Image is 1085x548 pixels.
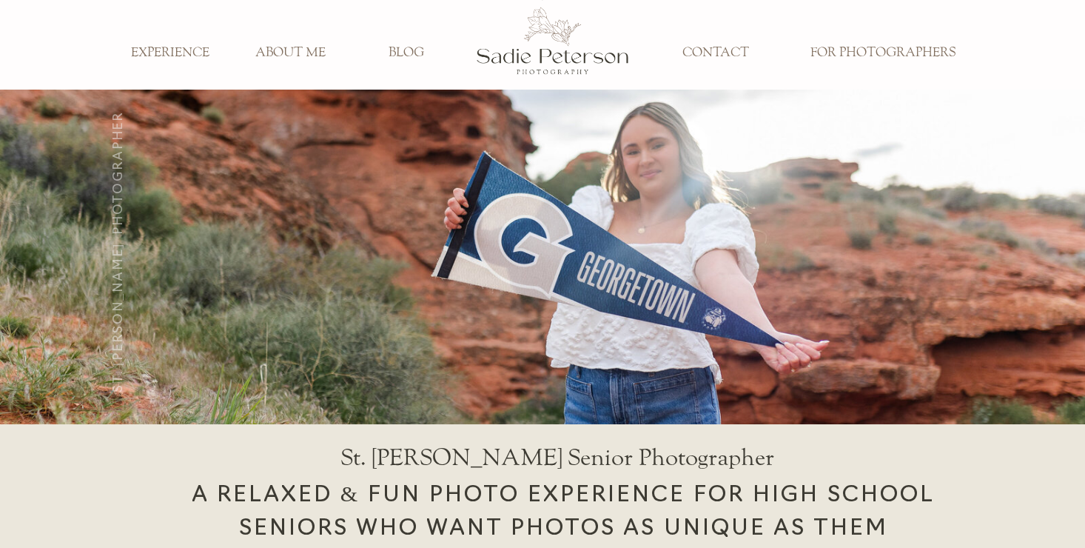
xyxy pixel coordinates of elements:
[241,45,339,61] a: ABOUT ME
[121,45,219,61] a: EXPERIENCE
[799,45,966,61] a: FOR PHOTOGRAPHERS
[336,444,779,488] h1: St. [PERSON_NAME] Senior Photographer
[667,45,765,61] a: CONTACT
[357,45,455,61] a: BLOG
[110,79,124,424] h3: St. [PERSON_NAME] Photographer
